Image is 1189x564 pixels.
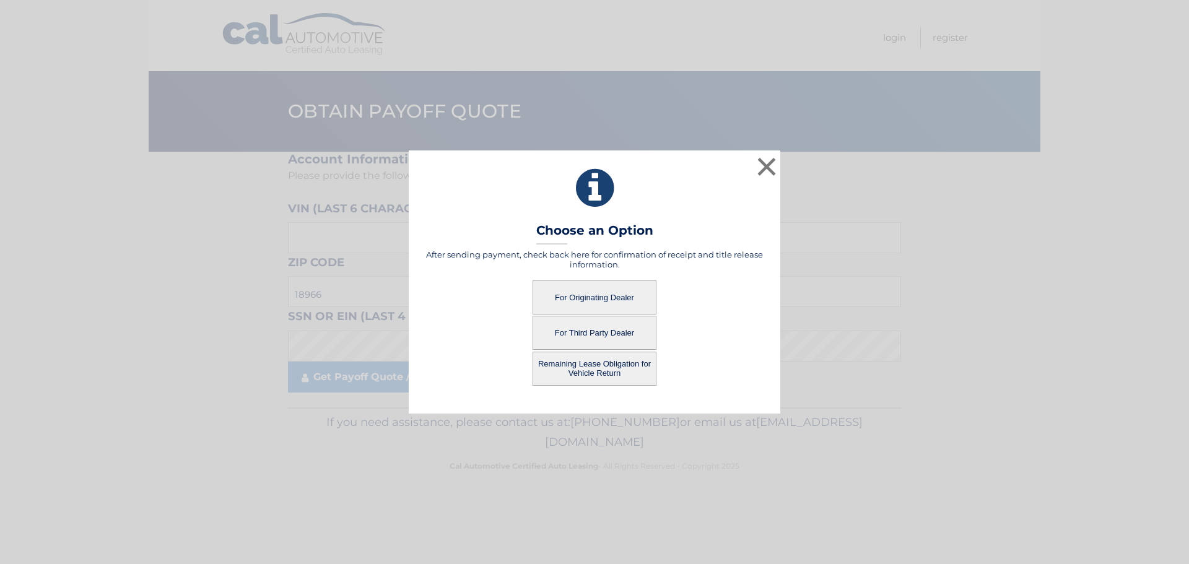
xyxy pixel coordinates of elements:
button: Remaining Lease Obligation for Vehicle Return [533,352,656,386]
h5: After sending payment, check back here for confirmation of receipt and title release information. [424,249,765,269]
button: For Originating Dealer [533,280,656,315]
button: For Third Party Dealer [533,316,656,350]
h3: Choose an Option [536,223,653,245]
button: × [754,154,779,179]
